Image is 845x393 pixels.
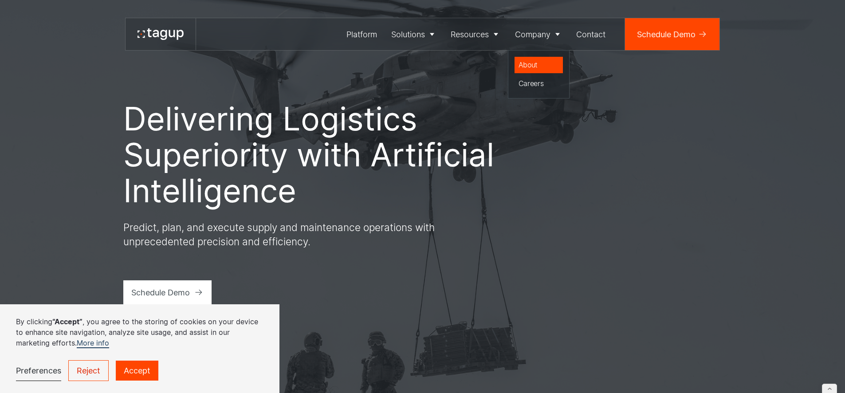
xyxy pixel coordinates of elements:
[123,280,212,304] a: Schedule Demo
[444,18,508,50] a: Resources
[508,50,570,98] nav: Company
[52,317,83,326] strong: “Accept”
[123,101,496,208] h1: Delivering Logistics Superiority with Artificial Intelligence
[116,361,158,381] a: Accept
[508,18,570,50] a: Company
[570,18,613,50] a: Contact
[123,220,443,248] p: Predict, plan, and execute supply and maintenance operations with unprecedented precision and eff...
[77,338,109,348] a: More info
[576,28,605,40] div: Contact
[340,18,385,50] a: Platform
[515,75,563,92] a: Careers
[16,316,263,348] p: By clicking , you agree to the storing of cookies on your device to enhance site navigation, anal...
[451,28,489,40] div: Resources
[346,28,377,40] div: Platform
[68,360,109,381] a: Reject
[519,78,559,89] div: Careers
[391,28,425,40] div: Solutions
[519,59,559,70] div: About
[637,28,696,40] div: Schedule Demo
[16,361,61,381] a: Preferences
[625,18,719,50] a: Schedule Demo
[384,18,444,50] a: Solutions
[515,28,550,40] div: Company
[515,57,563,74] a: About
[131,287,190,299] div: Schedule Demo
